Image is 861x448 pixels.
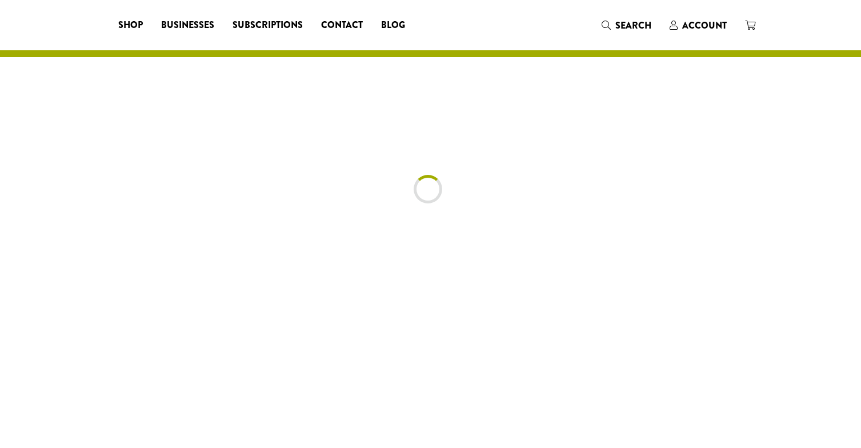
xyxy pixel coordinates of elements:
[381,18,405,33] span: Blog
[118,18,143,33] span: Shop
[592,16,660,35] a: Search
[615,19,651,32] span: Search
[660,16,736,35] a: Account
[682,19,727,32] span: Account
[109,16,152,34] a: Shop
[233,18,303,33] span: Subscriptions
[372,16,414,34] a: Blog
[223,16,312,34] a: Subscriptions
[312,16,372,34] a: Contact
[161,18,214,33] span: Businesses
[152,16,223,34] a: Businesses
[321,18,363,33] span: Contact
